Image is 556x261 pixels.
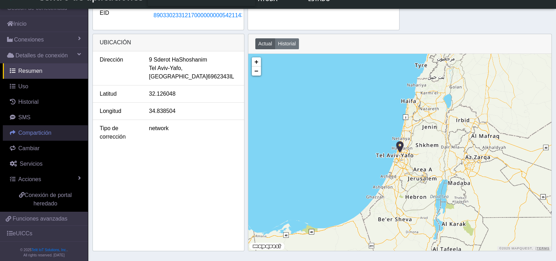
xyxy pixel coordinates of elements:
[252,57,261,66] a: Zoom in
[143,107,242,115] div: 34.838504
[95,56,144,81] div: Dirección
[15,51,68,60] span: Detalles de conexión
[93,34,244,51] div: UBICACIÓN
[95,90,144,98] div: Latitud
[149,64,182,72] span: Tel Aviv-Yafo,
[143,124,242,141] div: network
[3,172,88,187] a: Acciones
[497,246,551,251] div: ©2025 MapQuest, |
[153,12,254,18] span: 89033023312170000000005421143800
[18,130,51,136] span: Compartición
[25,192,72,206] span: Conexión de portal heredado
[13,215,68,223] span: Funciones avanzadas
[537,247,550,250] a: Terms
[3,63,88,79] a: Resumen
[18,83,28,89] span: Uso
[95,124,144,141] div: Tipo de corrección
[3,94,88,110] a: Historial
[3,125,88,141] a: Compartición
[18,99,39,105] span: Historial
[18,176,41,182] span: Acciones
[207,72,229,81] span: 6962343
[252,66,261,76] a: Zoom out
[95,107,144,115] div: Longitud
[20,161,43,167] span: Servicios
[18,145,39,151] span: Cambiar
[143,90,242,98] div: 32.126048
[18,68,42,74] span: Resumen
[32,248,67,252] a: Telit IoT Solutions, Inc.
[18,114,31,120] span: SMS
[275,38,299,49] button: Historial
[95,9,144,22] div: EID
[149,9,258,22] button: 89033023312170000000005421143800
[14,36,44,44] span: Conexiones
[3,110,88,125] a: SMS
[149,56,207,64] span: 9 Sderot HaShoshanim
[229,72,234,81] span: IL
[255,38,275,49] button: Actual
[149,72,207,81] span: [GEOGRAPHIC_DATA]
[3,79,88,94] a: Uso
[3,156,88,172] a: Servicios
[3,141,88,156] a: Cambiar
